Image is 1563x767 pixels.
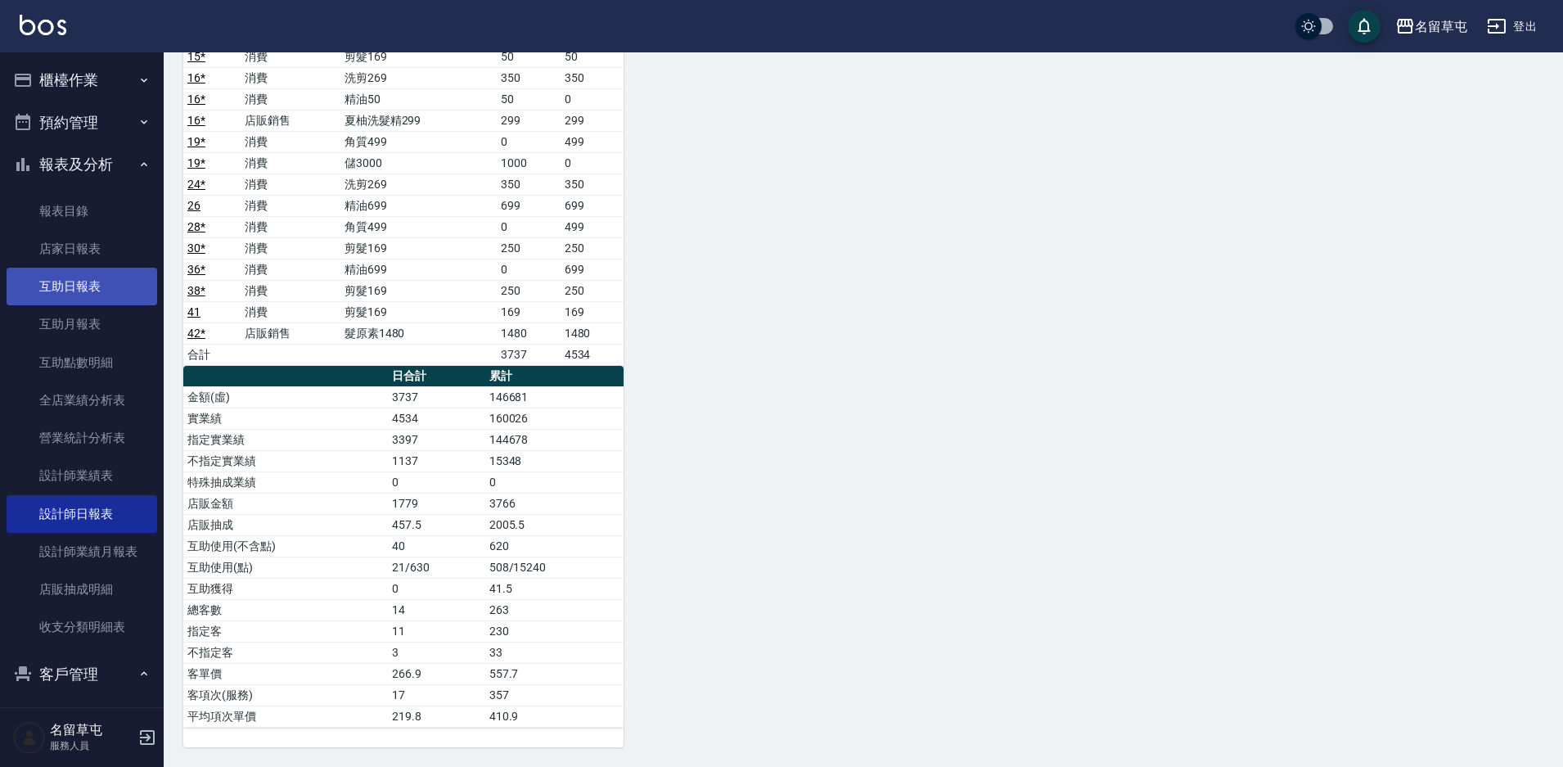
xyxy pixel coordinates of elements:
[485,620,624,642] td: 230
[388,620,485,642] td: 11
[7,653,157,696] button: 客戶管理
[183,535,388,557] td: 互助使用(不含點)
[561,46,624,67] td: 50
[7,702,157,739] a: 客戶列表
[388,429,485,450] td: 3397
[241,216,340,237] td: 消費
[340,131,498,152] td: 角質499
[1415,16,1467,37] div: 名留草屯
[7,102,157,144] button: 預約管理
[340,280,498,301] td: 剪髮169
[183,578,388,599] td: 互助獲得
[497,195,560,216] td: 699
[7,571,157,608] a: 店販抽成明細
[340,195,498,216] td: 精油699
[241,323,340,344] td: 店販銷售
[7,305,157,343] a: 互助月報表
[561,323,624,344] td: 1480
[485,386,624,408] td: 146681
[388,514,485,535] td: 457.5
[7,495,157,533] a: 設計師日報表
[497,237,560,259] td: 250
[497,67,560,88] td: 350
[497,174,560,195] td: 350
[183,344,241,365] td: 合計
[241,131,340,152] td: 消費
[7,608,157,646] a: 收支分類明細表
[7,381,157,419] a: 全店業績分析表
[241,110,340,131] td: 店販銷售
[561,280,624,301] td: 250
[561,174,624,195] td: 350
[485,642,624,663] td: 33
[187,199,200,212] a: 26
[183,663,388,684] td: 客單價
[497,344,560,365] td: 3737
[388,386,485,408] td: 3737
[497,216,560,237] td: 0
[183,366,624,728] table: a dense table
[7,457,157,494] a: 設計師業績表
[561,152,624,174] td: 0
[485,578,624,599] td: 41.5
[7,533,157,571] a: 設計師業績月報表
[183,386,388,408] td: 金額(虛)
[485,408,624,429] td: 160026
[1348,10,1381,43] button: save
[340,46,498,67] td: 剪髮169
[7,344,157,381] a: 互助點數明細
[241,259,340,280] td: 消費
[183,429,388,450] td: 指定實業績
[561,259,624,280] td: 699
[561,110,624,131] td: 299
[485,366,624,387] th: 累計
[561,131,624,152] td: 499
[183,514,388,535] td: 店販抽成
[340,152,498,174] td: 儲3000
[340,259,498,280] td: 精油699
[497,110,560,131] td: 299
[340,323,498,344] td: 髮原素1480
[241,46,340,67] td: 消費
[1480,11,1543,42] button: 登出
[340,237,498,259] td: 剪髮169
[187,305,200,318] a: 41
[183,493,388,514] td: 店販金額
[485,450,624,471] td: 15348
[388,642,485,663] td: 3
[241,152,340,174] td: 消費
[50,738,133,753] p: 服務人員
[388,408,485,429] td: 4534
[485,535,624,557] td: 620
[340,67,498,88] td: 洗剪269
[183,450,388,471] td: 不指定實業績
[561,344,624,365] td: 4534
[561,216,624,237] td: 499
[388,493,485,514] td: 1779
[388,535,485,557] td: 40
[485,684,624,706] td: 357
[388,471,485,493] td: 0
[20,15,66,35] img: Logo
[7,230,157,268] a: 店家日報表
[241,280,340,301] td: 消費
[485,706,624,727] td: 410.9
[388,663,485,684] td: 266.9
[497,88,560,110] td: 50
[50,722,133,738] h5: 名留草屯
[241,195,340,216] td: 消費
[1389,10,1474,43] button: 名留草屯
[241,237,340,259] td: 消費
[388,557,485,578] td: 21/630
[485,599,624,620] td: 263
[388,366,485,387] th: 日合計
[340,216,498,237] td: 角質499
[561,237,624,259] td: 250
[183,471,388,493] td: 特殊抽成業績
[497,152,560,174] td: 1000
[340,301,498,323] td: 剪髮169
[497,259,560,280] td: 0
[485,429,624,450] td: 144678
[561,88,624,110] td: 0
[7,192,157,230] a: 報表目錄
